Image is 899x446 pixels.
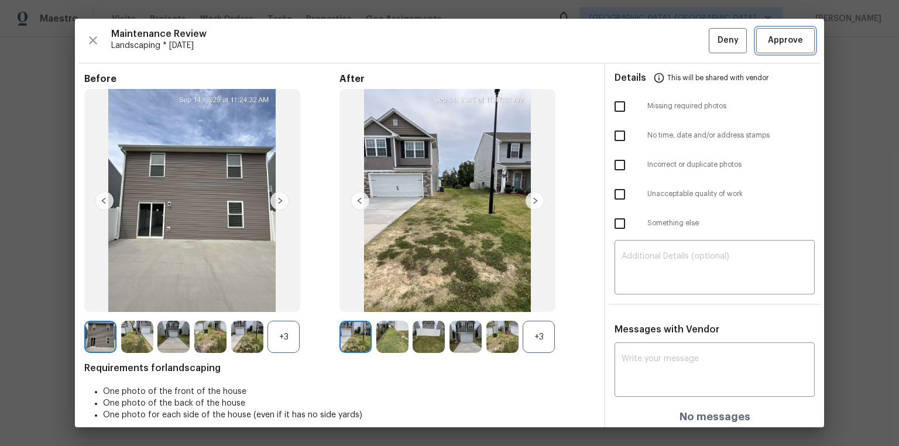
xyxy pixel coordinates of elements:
[680,411,750,423] h4: No messages
[647,131,815,140] span: No time, date and/or address stamps
[605,121,824,150] div: No time, date and/or address stamps
[647,101,815,111] span: Missing required photos
[103,386,595,397] li: One photo of the front of the house
[756,28,815,53] button: Approve
[605,180,824,209] div: Unacceptable quality of work
[267,321,300,353] div: +3
[84,362,595,374] span: Requirements for landscaping
[95,191,114,210] img: left-chevron-button-url
[709,28,747,53] button: Deny
[103,409,595,421] li: One photo for each side of the house (even if it has no side yards)
[111,28,709,40] span: Maintenance Review
[647,189,815,199] span: Unacceptable quality of work
[768,33,803,48] span: Approve
[647,218,815,228] span: Something else
[351,191,369,210] img: left-chevron-button-url
[605,92,824,121] div: Missing required photos
[647,160,815,170] span: Incorrect or duplicate photos
[84,73,339,85] span: Before
[615,325,719,334] span: Messages with Vendor
[605,209,824,238] div: Something else
[526,191,544,210] img: right-chevron-button-url
[270,191,289,210] img: right-chevron-button-url
[103,397,595,409] li: One photo of the back of the house
[523,321,555,353] div: +3
[615,64,646,92] span: Details
[667,64,768,92] span: This will be shared with vendor
[605,150,824,180] div: Incorrect or duplicate photos
[339,73,595,85] span: After
[111,40,709,52] span: Landscaping * [DATE]
[718,33,739,48] span: Deny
